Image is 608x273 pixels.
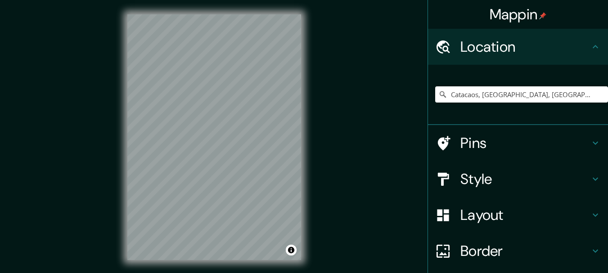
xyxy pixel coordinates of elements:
[428,233,608,269] div: Border
[460,134,590,152] h4: Pins
[539,12,546,19] img: pin-icon.png
[127,14,301,260] canvas: Map
[428,197,608,233] div: Layout
[460,206,590,224] h4: Layout
[490,5,547,23] h4: Mappin
[428,29,608,65] div: Location
[460,170,590,188] h4: Style
[460,38,590,56] h4: Location
[428,125,608,161] div: Pins
[435,86,608,103] input: Pick your city or area
[286,245,297,255] button: Toggle attribution
[428,161,608,197] div: Style
[460,242,590,260] h4: Border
